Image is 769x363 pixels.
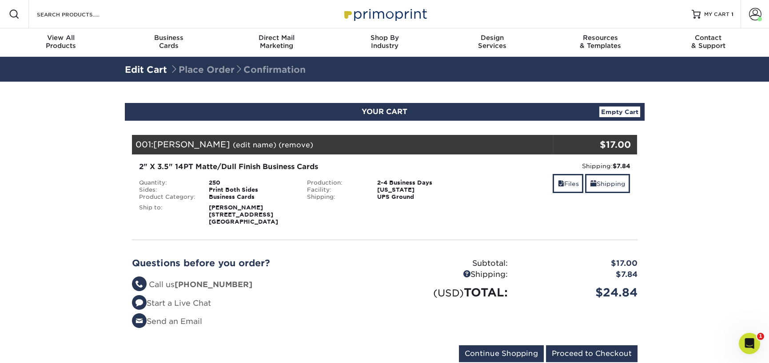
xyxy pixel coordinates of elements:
[331,28,438,57] a: Shop ByIndustry
[558,180,564,187] span: files
[209,204,278,225] strong: [PERSON_NAME] [STREET_ADDRESS] [GEOGRAPHIC_DATA]
[115,28,223,57] a: BusinessCards
[739,333,760,354] iframe: Intercom live chat
[175,280,252,289] strong: [PHONE_NUMBER]
[7,34,115,50] div: Products
[553,174,583,193] a: Files
[115,34,223,42] span: Business
[36,9,123,20] input: SEARCH PRODUCTS.....
[153,139,230,149] span: [PERSON_NAME]
[7,34,115,42] span: View All
[132,135,553,154] div: 001:
[132,279,378,291] li: Call us
[654,34,762,50] div: & Support
[590,180,596,187] span: shipping
[125,64,167,75] a: Edit Cart
[300,179,371,186] div: Production:
[546,34,654,42] span: Resources
[546,28,654,57] a: Resources& Templates
[300,186,371,193] div: Facility:
[331,34,438,42] span: Shop By
[279,141,313,149] a: (remove)
[132,299,211,308] a: Start a Live Chat
[7,28,115,57] a: View AllProducts
[438,34,546,50] div: Services
[459,345,544,362] input: Continue Shopping
[371,193,469,201] div: UPS Ground
[2,336,76,360] iframe: Google Customer Reviews
[438,34,546,42] span: Design
[385,258,514,269] div: Subtotal:
[223,34,331,50] div: Marketing
[132,258,378,268] h2: Questions before you order?
[514,258,644,269] div: $17.00
[433,287,464,299] small: (USD)
[654,28,762,57] a: Contact& Support
[757,333,764,340] span: 1
[202,193,300,201] div: Business Cards
[599,107,640,117] a: Empty Cart
[475,162,630,170] div: Shipping:
[585,174,630,193] a: Shipping
[202,179,300,186] div: 250
[385,284,514,301] div: TOTAL:
[546,345,638,362] input: Proceed to Checkout
[331,34,438,50] div: Industry
[170,64,306,75] span: Place Order Confirmation
[553,138,631,151] div: $17.00
[115,34,223,50] div: Cards
[362,107,407,116] span: YOUR CART
[704,11,729,18] span: MY CART
[654,34,762,42] span: Contact
[612,162,630,170] strong: $7.84
[132,193,203,201] div: Product Category:
[132,204,203,225] div: Ship to:
[371,179,469,186] div: 2-4 Business Days
[385,269,514,280] div: Shipping:
[202,186,300,193] div: Print Both Sides
[731,11,733,17] span: 1
[300,193,371,201] div: Shipping:
[514,284,644,301] div: $24.84
[233,141,276,149] a: (edit name)
[223,28,331,57] a: Direct MailMarketing
[514,269,644,280] div: $7.84
[340,4,429,24] img: Primoprint
[132,317,202,326] a: Send an Email
[139,162,462,172] div: 2" X 3.5" 14PT Matte/Dull Finish Business Cards
[546,34,654,50] div: & Templates
[132,186,203,193] div: Sides:
[132,179,203,186] div: Quantity:
[371,186,469,193] div: [US_STATE]
[438,28,546,57] a: DesignServices
[223,34,331,42] span: Direct Mail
